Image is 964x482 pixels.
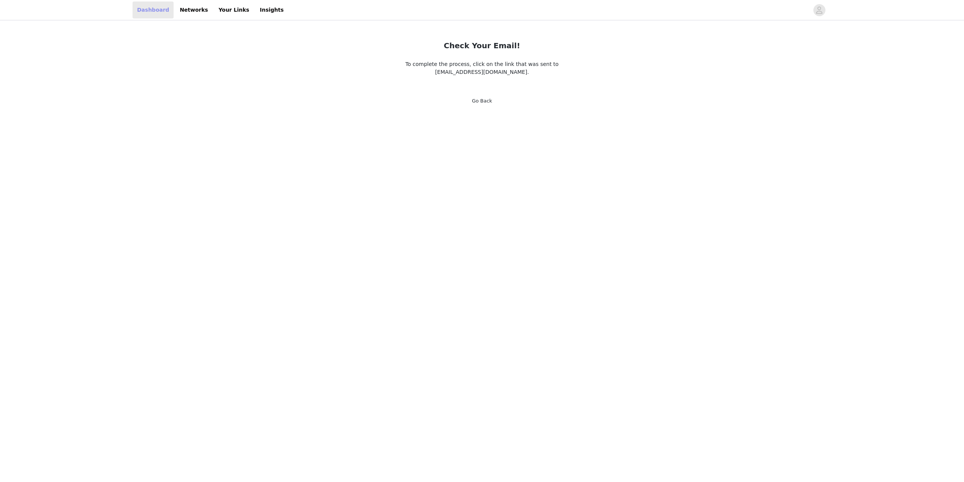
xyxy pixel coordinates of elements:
a: Insights [255,2,288,18]
a: Go Back [472,98,492,104]
div: avatar [816,4,823,16]
h2: Check Your Email! [444,40,520,51]
a: Dashboard [133,2,174,18]
a: Your Links [214,2,254,18]
a: Networks [175,2,212,18]
span: To complete the process, click on the link that was sent to [EMAIL_ADDRESS][DOMAIN_NAME]. [406,61,559,75]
